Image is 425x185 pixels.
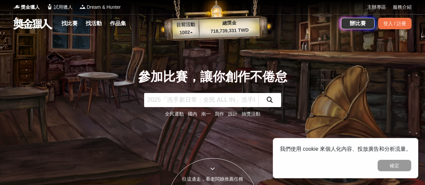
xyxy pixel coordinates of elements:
[172,21,199,29] p: 目前活動
[188,111,197,117] a: 國內
[165,111,184,117] a: 全民運動
[168,176,258,183] div: 往這邊走，看老闆娘推薦任務
[83,19,104,28] a: 找活動
[367,4,386,11] a: 主辦專區
[199,18,260,28] p: 總獎金
[107,19,129,28] a: 作品集
[46,4,73,11] a: Logo試用獵人
[215,111,224,117] a: 寫作
[378,160,411,171] button: 確定
[21,4,40,11] span: 獎金獵人
[79,3,86,10] img: Logo
[378,18,412,29] div: 登入 / 註冊
[13,4,40,11] a: Logo獎金獵人
[201,111,211,117] a: 南一
[144,93,258,107] input: 2025「洗手新日常：全民 ALL IN」洗手歌全台徵選
[54,4,73,11] span: 試用獵人
[242,111,260,117] a: 抽獎活動
[393,4,412,11] a: 服務介紹
[280,146,411,152] span: 我們使用 cookie 來個人化內容、投放廣告和分析流量。
[13,3,20,10] img: Logo
[172,29,200,37] p: 1002 ▴
[59,19,80,28] a: 找比賽
[199,26,260,35] p: 718,739,331 TWD
[341,18,375,29] a: 辦比賽
[87,4,121,11] span: Dream & Hunter
[138,67,287,86] div: 參加比賽，讓你創作不倦怠
[46,3,53,10] img: Logo
[79,4,121,11] a: LogoDream & Hunter
[228,111,238,117] a: 設計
